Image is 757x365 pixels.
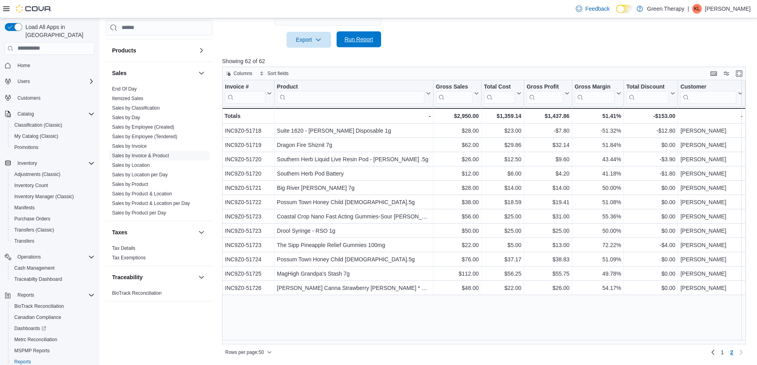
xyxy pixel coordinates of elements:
[112,273,143,281] h3: Traceability
[112,201,190,206] a: Sales by Product & Location per Day
[14,216,50,222] span: Purchase Orders
[575,154,621,164] div: 43.44%
[277,140,431,150] div: Dragon Fire Shiznit 7g
[112,105,160,111] a: Sales by Classification
[8,345,98,356] button: MSPMP Reports
[112,69,195,77] button: Sales
[112,210,166,216] a: Sales by Product per Day
[277,183,431,193] div: Big River [PERSON_NAME] 7g
[112,191,172,197] span: Sales by Product & Location
[112,86,137,92] span: End Of Day
[11,324,95,333] span: Dashboards
[436,126,479,135] div: $28.00
[680,111,742,121] div: -
[680,269,742,278] div: [PERSON_NAME]
[527,83,569,104] button: Gross Profit
[484,111,521,121] div: $1,359.14
[734,69,744,78] button: Enter fullscreen
[11,225,57,235] a: Transfers (Classic)
[8,224,98,236] button: Transfers (Classic)
[680,226,742,236] div: [PERSON_NAME]
[730,348,733,356] span: 2
[680,197,742,207] div: [PERSON_NAME]
[225,183,272,193] div: INC9Z0-51721
[722,69,731,78] button: Display options
[112,273,195,281] button: Traceability
[17,111,34,117] span: Catalog
[626,126,675,135] div: -$12.80
[112,143,147,149] span: Sales by Invoice
[112,245,136,251] a: Tax Details
[575,183,621,193] div: 50.00%
[14,238,34,244] span: Transfers
[626,83,669,104] div: Total Discount
[575,169,621,178] div: 41.18%
[14,276,62,282] span: Traceabilty Dashboard
[8,236,98,247] button: Transfers
[14,205,35,211] span: Manifests
[436,83,472,104] div: Gross Sales
[106,84,213,221] div: Sales
[11,181,95,190] span: Inventory Count
[2,76,98,87] button: Users
[527,140,569,150] div: $32.14
[112,255,146,261] a: Tax Exemptions
[616,5,633,13] input: Dark Mode
[112,228,128,236] h3: Taxes
[575,255,621,264] div: 51.09%
[17,160,37,166] span: Inventory
[626,83,669,91] div: Total Discount
[14,265,54,271] span: Cash Management
[234,70,252,77] span: Columns
[436,140,479,150] div: $62.00
[225,349,264,355] span: Rows per page : 50
[2,108,98,120] button: Catalog
[112,143,147,149] a: Sales by Invoice
[575,197,621,207] div: 51.08%
[2,92,98,103] button: Customers
[14,60,95,70] span: Home
[225,226,272,236] div: INC9Z0-51723
[197,228,206,237] button: Taxes
[11,214,95,224] span: Purchase Orders
[436,240,479,250] div: $22.00
[709,69,718,78] button: Keyboard shortcuts
[680,83,736,91] div: Customer
[2,251,98,263] button: Operations
[527,240,569,250] div: $13.00
[8,312,98,323] button: Canadian Compliance
[11,170,64,179] a: Adjustments (Classic)
[680,83,736,104] div: Customer
[277,126,431,135] div: Suite 1620 - [PERSON_NAME] Disposable 1g
[14,171,60,178] span: Adjustments (Classic)
[112,228,195,236] button: Taxes
[14,227,54,233] span: Transfers (Classic)
[225,240,272,250] div: INC9Z0-51723
[575,111,621,121] div: 51.41%
[484,183,521,193] div: $14.00
[680,255,742,264] div: [PERSON_NAME]
[225,83,265,91] div: Invoice #
[112,182,148,187] a: Sales by Product
[436,255,479,264] div: $76.00
[527,154,569,164] div: $9.60
[14,61,33,70] a: Home
[8,142,98,153] button: Promotions
[17,78,30,85] span: Users
[527,83,563,91] div: Gross Profit
[337,31,381,47] button: Run Report
[14,77,33,86] button: Users
[626,197,675,207] div: $0.00
[8,301,98,312] button: BioTrack Reconciliation
[225,111,272,121] div: Totals
[277,83,424,104] div: Product
[11,225,95,235] span: Transfers (Classic)
[680,154,742,164] div: [PERSON_NAME]
[436,169,479,178] div: $12.00
[436,154,479,164] div: $26.00
[11,313,64,322] a: Canadian Compliance
[626,226,675,236] div: $0.00
[484,169,521,178] div: $6.00
[112,124,174,130] span: Sales by Employee (Created)
[112,162,150,168] a: Sales by Location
